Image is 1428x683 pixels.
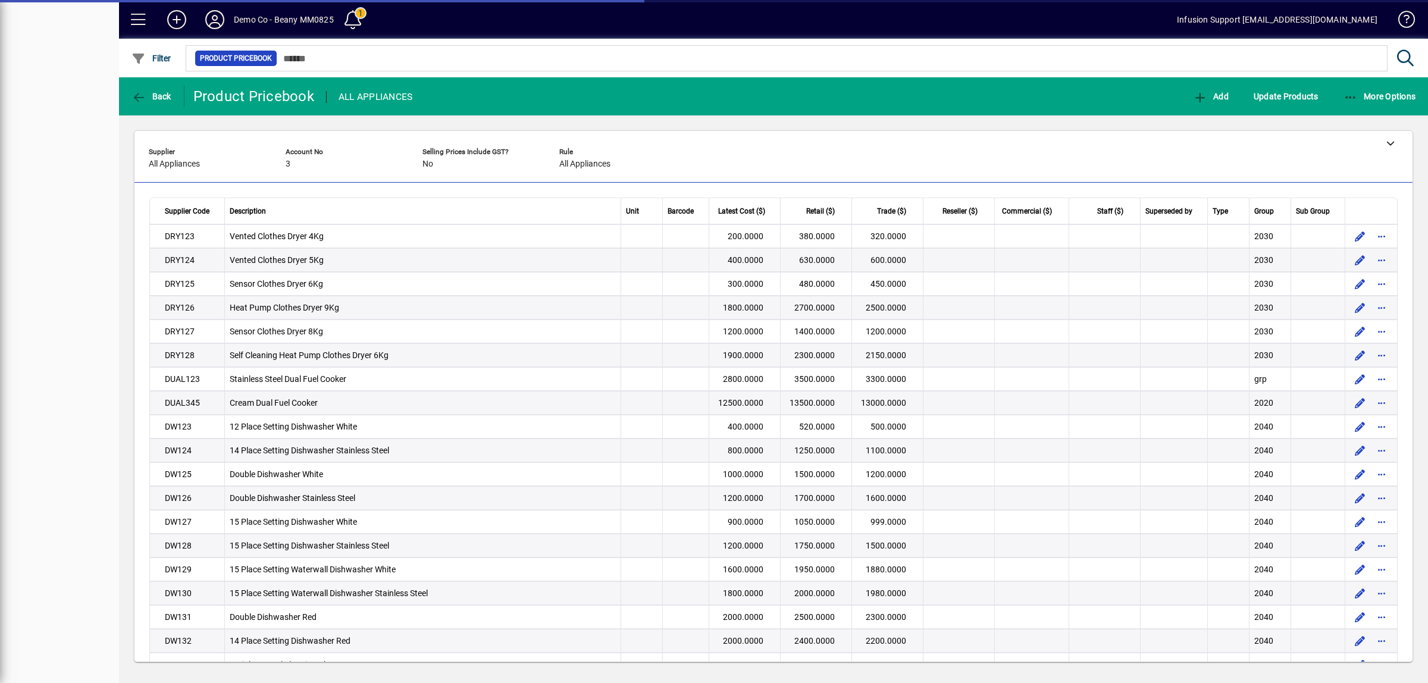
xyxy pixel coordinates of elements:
[728,231,763,241] span: 200.0000
[129,86,174,107] button: Back
[852,438,923,462] td: 1100.0000
[230,588,428,598] span: 15 Place Setting Waterwall Dishwasher Stainless Steel
[165,469,192,479] span: DW125
[723,636,763,646] span: 2000.0000
[728,446,763,455] span: 800.0000
[852,272,923,296] td: 450.0000
[852,296,923,319] td: 2500.0000
[728,660,763,669] span: 850.0000
[131,92,171,101] span: Back
[1002,206,1052,217] span: Commercial ($)
[230,279,323,289] span: Sensor Clothes Dryer 6Kg
[1350,655,1369,674] button: Edit
[852,510,923,534] td: 999.0000
[1350,250,1369,270] button: Edit
[1254,612,1273,622] span: 2040
[852,462,923,486] td: 1200.0000
[1350,227,1369,246] button: Edit
[230,422,357,431] span: 12 Place Setting Dishwasher White
[781,343,852,367] td: 2300.0000
[165,446,192,455] span: DW124
[234,10,334,29] div: Demo Co - Beany MM0825
[1350,631,1369,650] button: Edit
[230,327,323,336] span: Sensor Clothes Dryer 8Kg
[1254,303,1273,312] span: 2030
[1254,493,1273,503] span: 2040
[193,87,314,106] div: Product Pricebook
[1254,374,1267,384] span: grp
[165,255,195,265] span: DRY124
[781,510,852,534] td: 1050.0000
[723,565,763,574] span: 1600.0000
[1350,346,1369,365] button: Edit
[723,374,763,384] span: 2800.0000
[158,9,196,30] button: Add
[781,653,852,676] td: 900.0000
[781,224,852,248] td: 380.0000
[728,517,763,527] span: 900.0000
[781,415,852,438] td: 520.0000
[1372,536,1391,555] button: More options
[1350,322,1369,341] button: Edit
[723,350,763,360] span: 1900.0000
[339,87,413,106] div: ALL APPLIANCES
[781,534,852,557] td: 1750.0000
[852,581,923,605] td: 1980.0000
[1254,636,1273,646] span: 2040
[1350,393,1369,412] button: Edit
[852,415,923,438] td: 500.0000
[165,588,192,598] span: DW130
[1254,231,1273,241] span: 2030
[165,612,192,622] span: DW131
[422,159,433,169] span: No
[165,517,192,527] span: DW127
[230,398,318,408] span: Cream Dual Fuel Cooker
[165,303,195,312] span: DRY126
[1372,227,1391,246] button: More options
[852,486,923,510] td: 1600.0000
[230,206,266,217] span: Description
[942,206,978,217] span: Reseller ($)
[1254,398,1273,408] span: 2020
[852,319,923,343] td: 1200.0000
[852,391,923,415] td: 13000.0000
[1097,206,1123,217] span: Staff ($)
[1254,588,1273,598] span: 2040
[852,653,923,676] td: 850.0000
[165,398,200,408] span: DUAL345
[718,206,765,217] span: Latest Cost ($)
[877,206,906,217] span: Trade ($)
[852,248,923,272] td: 600.0000
[1372,512,1391,531] button: More options
[852,629,923,653] td: 2200.0000
[852,557,923,581] td: 1880.0000
[781,557,852,581] td: 1950.0000
[852,224,923,248] td: 320.0000
[1254,660,1273,669] span: 2020
[1372,584,1391,603] button: More options
[230,565,396,574] span: 15 Place Setting Waterwall Dishwasher White
[1389,2,1413,41] a: Knowledge Base
[781,605,852,629] td: 2500.0000
[230,660,328,669] span: Stainless Steel Electric Hob
[723,541,763,550] span: 1200.0000
[1254,565,1273,574] span: 2040
[728,279,763,289] span: 300.0000
[781,367,852,391] td: 3500.0000
[230,255,324,265] span: Vented Clothes Dryer 5Kg
[1350,298,1369,317] button: Edit
[781,462,852,486] td: 1500.0000
[781,486,852,510] td: 1700.0000
[728,255,763,265] span: 400.0000
[230,350,389,360] span: Self Cleaning Heat Pump Clothes Dryer 6Kg
[165,636,192,646] span: DW132
[165,279,195,289] span: DRY125
[1372,346,1391,365] button: More options
[230,303,339,312] span: Heat Pump Clothes Dryer 9Kg
[723,493,763,503] span: 1200.0000
[668,206,694,217] span: Barcode
[852,343,923,367] td: 2150.0000
[1254,422,1273,431] span: 2040
[718,398,763,408] span: 12500.0000
[781,581,852,605] td: 2000.0000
